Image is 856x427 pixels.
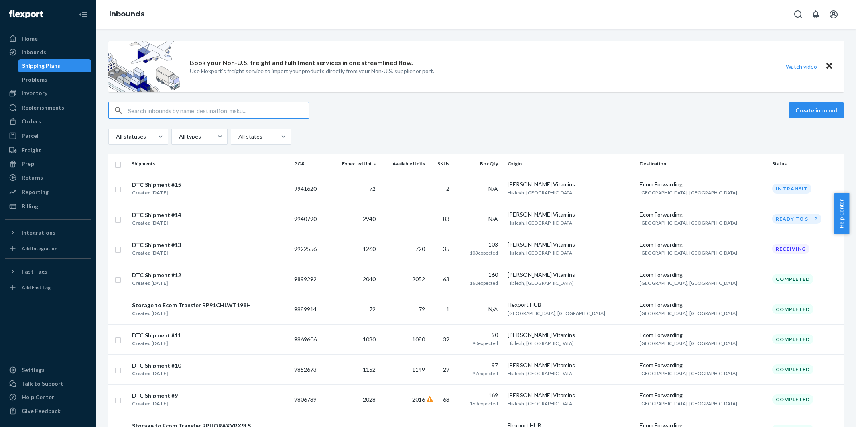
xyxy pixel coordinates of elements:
[504,154,637,174] th: Origin
[22,407,61,415] div: Give Feedback
[5,115,91,128] a: Orders
[132,331,181,339] div: DTC Shipment #11
[420,185,425,192] span: —
[443,215,449,222] span: 83
[5,186,91,198] a: Reporting
[640,391,766,399] div: Ecom Forwarding
[132,362,181,370] div: DTC Shipment #10
[508,180,634,188] div: [PERSON_NAME] Vitamins
[103,3,151,26] ol: breadcrumbs
[412,336,425,343] span: 1080
[363,215,376,222] span: 2940
[128,102,309,118] input: Search inbounds by name, destination, msku...
[640,400,737,407] span: [GEOGRAPHIC_DATA], [GEOGRAPHIC_DATA]
[5,281,91,294] a: Add Fast Tag
[5,391,91,404] a: Help Center
[808,6,824,22] button: Open notifications
[805,403,848,423] iframe: Opens a widget where you can chat to one of our agents
[5,171,91,184] a: Returns
[459,241,498,249] div: 103
[636,154,769,174] th: Destination
[472,340,498,346] span: 90 expected
[640,190,737,196] span: [GEOGRAPHIC_DATA], [GEOGRAPHIC_DATA]
[22,160,34,168] div: Prep
[115,133,116,141] input: All statuses
[22,268,47,276] div: Fast Tags
[508,400,574,407] span: Hialeah, [GEOGRAPHIC_DATA]
[128,154,291,174] th: Shipments
[456,154,504,174] th: Box Qty
[508,370,574,376] span: Hialeah, [GEOGRAPHIC_DATA]
[5,364,91,376] a: Settings
[109,10,144,18] a: Inbounds
[363,336,376,343] span: 1080
[412,276,425,282] span: 2052
[5,144,91,157] a: Freight
[291,294,328,324] td: 9889914
[470,280,498,286] span: 160 expected
[834,193,849,234] button: Help Center
[640,271,766,279] div: Ecom Forwarding
[640,250,737,256] span: [GEOGRAPHIC_DATA], [GEOGRAPHIC_DATA]
[132,400,178,408] div: Created [DATE]
[379,154,428,174] th: Available Units
[22,229,55,237] div: Integrations
[22,245,57,252] div: Add Integration
[22,380,63,388] div: Talk to Support
[443,366,449,373] span: 29
[132,189,181,197] div: Created [DATE]
[5,32,91,45] a: Home
[824,61,834,72] button: Close
[640,280,737,286] span: [GEOGRAPHIC_DATA], [GEOGRAPHIC_DATA]
[508,331,634,339] div: [PERSON_NAME] Vitamins
[22,62,60,70] div: Shipping Plans
[459,331,498,339] div: 90
[5,405,91,417] button: Give Feedback
[178,133,179,141] input: All types
[363,245,376,252] span: 1260
[640,310,737,316] span: [GEOGRAPHIC_DATA], [GEOGRAPHIC_DATA]
[22,89,47,97] div: Inventory
[640,241,766,249] div: Ecom Forwarding
[640,210,766,219] div: Ecom Forwarding
[470,400,498,407] span: 169 expected
[508,220,574,226] span: Hialeah, [GEOGRAPHIC_DATA]
[18,73,92,86] a: Problems
[75,6,91,22] button: Close Navigation
[412,396,425,403] span: 2016
[508,241,634,249] div: [PERSON_NAME] Vitamins
[22,284,51,291] div: Add Fast Tag
[132,279,181,287] div: Created [DATE]
[488,185,498,192] span: N/A
[291,234,328,264] td: 9922556
[369,185,376,192] span: 72
[22,188,49,196] div: Reporting
[132,241,181,249] div: DTC Shipment #13
[22,76,47,84] div: Problems
[419,306,425,313] span: 72
[443,336,449,343] span: 32
[5,157,91,170] a: Prep
[488,306,498,313] span: N/A
[446,306,449,313] span: 1
[190,67,434,75] p: Use Flexport’s freight service to import your products directly from your Non-U.S. supplier or port.
[22,174,43,182] div: Returns
[132,271,181,279] div: DTC Shipment #12
[508,301,634,309] div: Flexport HUB
[769,154,844,174] th: Status
[327,154,378,174] th: Expected Units
[5,101,91,114] a: Replenishments
[415,245,425,252] span: 720
[772,394,813,405] div: Completed
[508,361,634,369] div: [PERSON_NAME] Vitamins
[5,129,91,142] a: Parcel
[363,396,376,403] span: 2028
[508,340,574,346] span: Hialeah, [GEOGRAPHIC_DATA]
[291,154,328,174] th: PO#
[291,264,328,294] td: 9899292
[132,392,178,400] div: DTC Shipment #9
[459,361,498,369] div: 97
[459,391,498,399] div: 169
